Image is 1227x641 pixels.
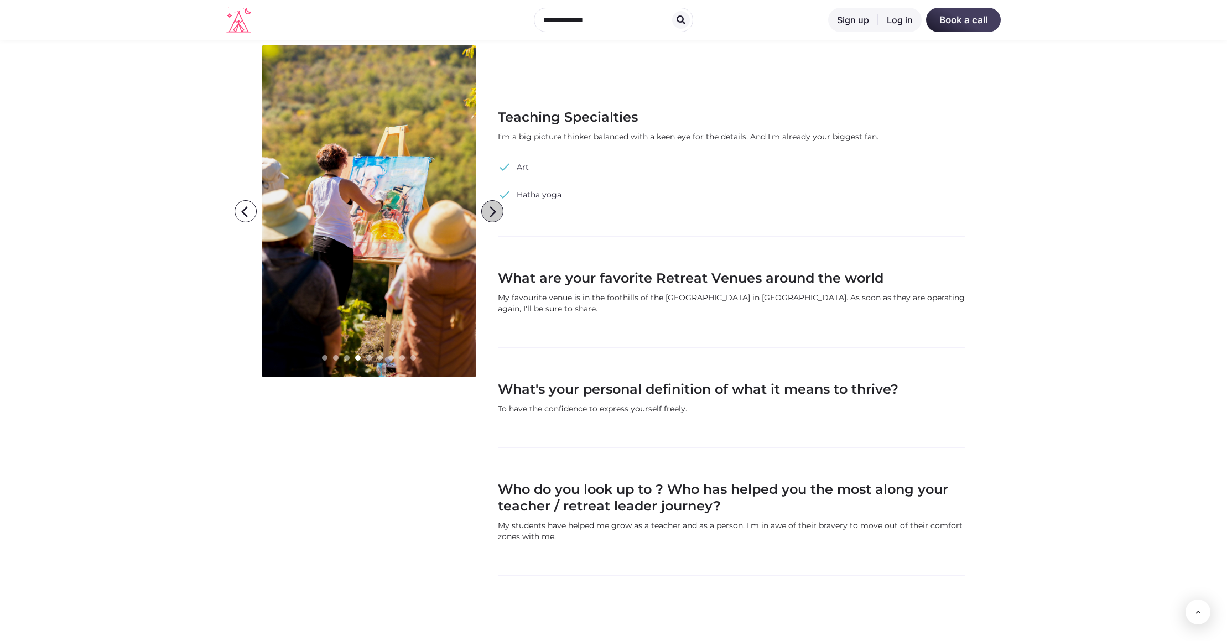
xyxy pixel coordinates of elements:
h3: Teaching Specialties [498,109,965,126]
div: To have the confidence to express yourself freely. [498,403,965,414]
i: arrow_forward_ios [482,201,504,223]
a: Log in [878,8,922,32]
div: I’m a big picture thinker balanced with a keen eye for the details. And I'm already your biggest ... [498,131,965,142]
span: check [498,186,511,203]
a: Sign up [828,8,878,32]
span: check [498,159,511,175]
h3: What are your favorite Retreat Venues around the world [498,270,965,286]
h3: Who do you look up to ? Who has helped you the most along your teacher / retreat leader journey? [498,481,965,514]
div: My students have helped me grow as a teacher and as a person. I'm in awe of their bravery to move... [498,520,965,542]
a: check Art [498,159,529,175]
h3: What's your personal definition of what it means to thrive? [498,381,965,398]
i: arrow_back_ios [237,201,259,223]
div: My favourite venue is in the foothills of the [GEOGRAPHIC_DATA] in [GEOGRAPHIC_DATA]. As soon as ... [498,292,965,314]
a: check Hatha yoga [498,186,561,203]
a: Book a call [926,8,1001,32]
